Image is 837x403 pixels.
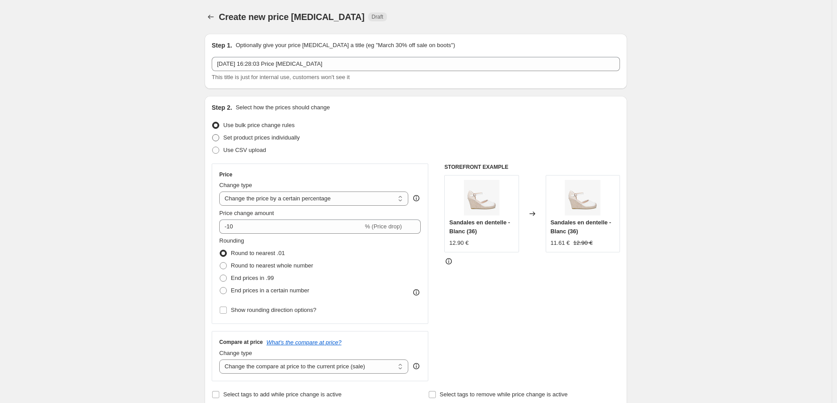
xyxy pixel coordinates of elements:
h3: Compare at price [219,339,263,346]
span: Show rounding direction options? [231,307,316,313]
span: Select tags to add while price change is active [223,391,342,398]
span: Round to nearest .01 [231,250,285,256]
span: 12.90 € [449,239,468,246]
img: 10-15_MARY-216-1_80x.jpg [464,180,499,215]
h2: Step 2. [212,103,232,112]
span: Change type [219,182,252,188]
input: 30% off holiday sale [212,57,620,71]
span: Use CSV upload [223,147,266,153]
span: Set product prices individually [223,134,300,141]
span: Select tags to remove while price change is active [440,391,568,398]
span: Draft [372,13,383,20]
span: 12.90 € [573,239,592,246]
span: 11.61 € [551,239,570,246]
span: This title is just for internal use, customers won't see it [212,74,350,80]
span: Rounding [219,237,244,244]
span: End prices in a certain number [231,287,309,294]
span: Round to nearest whole number [231,262,313,269]
input: -15 [219,219,363,234]
p: Optionally give your price [MEDICAL_DATA] a title (eg "March 30% off sale on boots") [236,41,455,50]
span: Use bulk price change rules [223,122,294,128]
span: % (Price drop) [365,223,402,230]
span: End prices in .99 [231,275,274,281]
div: help [412,194,421,203]
p: Select how the prices should change [236,103,330,112]
div: help [412,362,421,371]
img: 10-15_MARY-216-1_80x.jpg [565,180,600,215]
h3: Price [219,171,232,178]
span: Sandales en dentelle - Blanc (36) [449,219,510,235]
h6: STOREFRONT EXAMPLE [444,164,620,171]
span: Change type [219,350,252,356]
button: What's the compare at price? [266,339,342,346]
h2: Step 1. [212,41,232,50]
span: Create new price [MEDICAL_DATA] [219,12,365,22]
span: Sandales en dentelle - Blanc (36) [551,219,612,235]
span: Price change amount [219,210,274,216]
button: Price change jobs [205,11,217,23]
